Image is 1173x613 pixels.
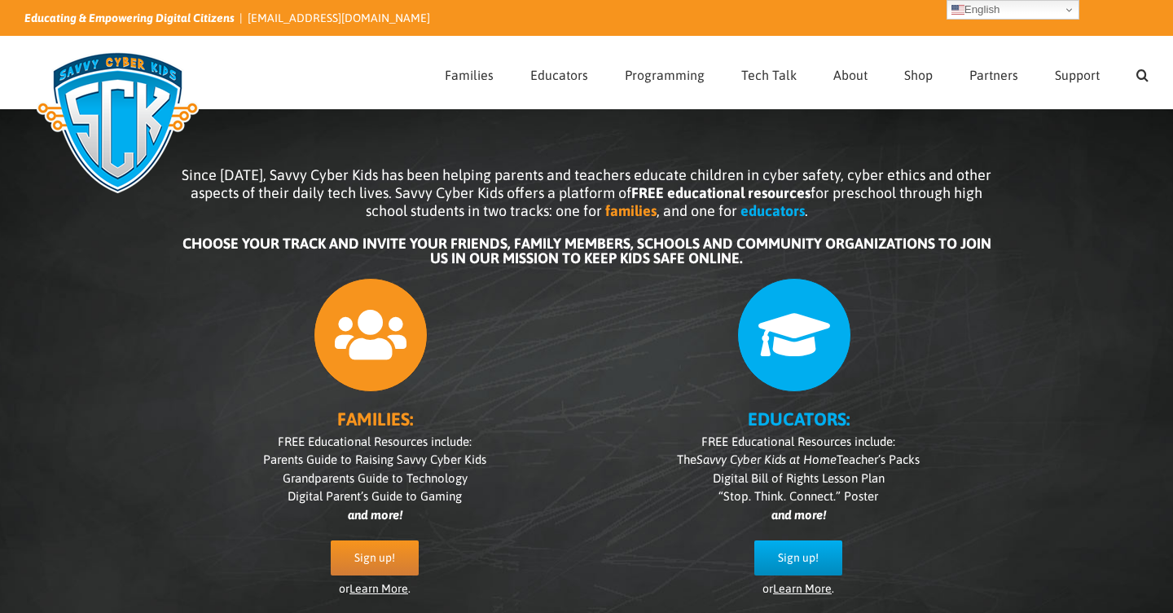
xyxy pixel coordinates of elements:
[182,166,991,219] span: Since [DATE], Savvy Cyber Kids has been helping parents and teachers educate children in cyber sa...
[754,540,842,576] a: Sign up!
[677,452,920,466] span: The Teacher’s Packs
[1136,37,1149,108] a: Search
[349,582,408,595] a: Learn More
[833,68,868,82] span: About
[182,235,991,267] b: CHOOSE YOUR TRACK AND INVITE YOUR FRIENDS, FAMILY MEMBERS, SCHOOLS AND COMMUNITY ORGANIZATIONS TO...
[773,582,832,595] a: Learn More
[778,551,819,565] span: Sign up!
[288,489,462,503] span: Digital Parent’s Guide to Gaming
[445,37,494,108] a: Families
[696,452,837,466] i: Savvy Cyber Kids at Home
[969,37,1018,108] a: Partners
[805,202,808,219] span: .
[337,408,413,430] b: FAMILIES:
[762,582,834,595] span: or .
[713,471,885,485] span: Digital Bill of Rights Lesson Plan
[904,37,933,108] a: Shop
[248,11,430,24] a: [EMAIL_ADDRESS][DOMAIN_NAME]
[530,37,588,108] a: Educators
[701,434,895,448] span: FREE Educational Resources include:
[748,408,850,430] b: EDUCATORS:
[331,540,419,576] a: Sign up!
[348,508,402,522] i: and more!
[657,202,737,219] span: , and one for
[904,68,933,82] span: Shop
[445,37,1149,108] nav: Main Menu
[740,202,805,219] b: educators
[1055,68,1100,82] span: Support
[969,68,1018,82] span: Partners
[283,471,468,485] span: Grandparents Guide to Technology
[530,68,588,82] span: Educators
[1055,37,1100,108] a: Support
[833,37,868,108] a: About
[631,184,811,201] b: FREE educational resources
[24,41,211,204] img: Savvy Cyber Kids Logo
[339,582,411,595] span: or .
[741,68,797,82] span: Tech Talk
[625,37,705,108] a: Programming
[24,11,235,24] i: Educating & Empowering Digital Citizens
[718,489,878,503] span: “Stop. Think. Connect.” Poster
[263,452,486,466] span: Parents Guide to Raising Savvy Cyber Kids
[354,551,395,565] span: Sign up!
[625,68,705,82] span: Programming
[445,68,494,82] span: Families
[605,202,657,219] b: families
[951,3,964,16] img: en
[771,508,826,522] i: and more!
[741,37,797,108] a: Tech Talk
[278,434,472,448] span: FREE Educational Resources include:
